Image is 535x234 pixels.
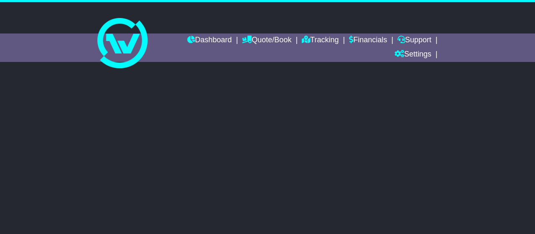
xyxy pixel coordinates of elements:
[302,33,339,48] a: Tracking
[397,33,431,48] a: Support
[187,33,232,48] a: Dashboard
[395,48,431,62] a: Settings
[242,33,291,48] a: Quote/Book
[349,33,387,48] a: Financials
